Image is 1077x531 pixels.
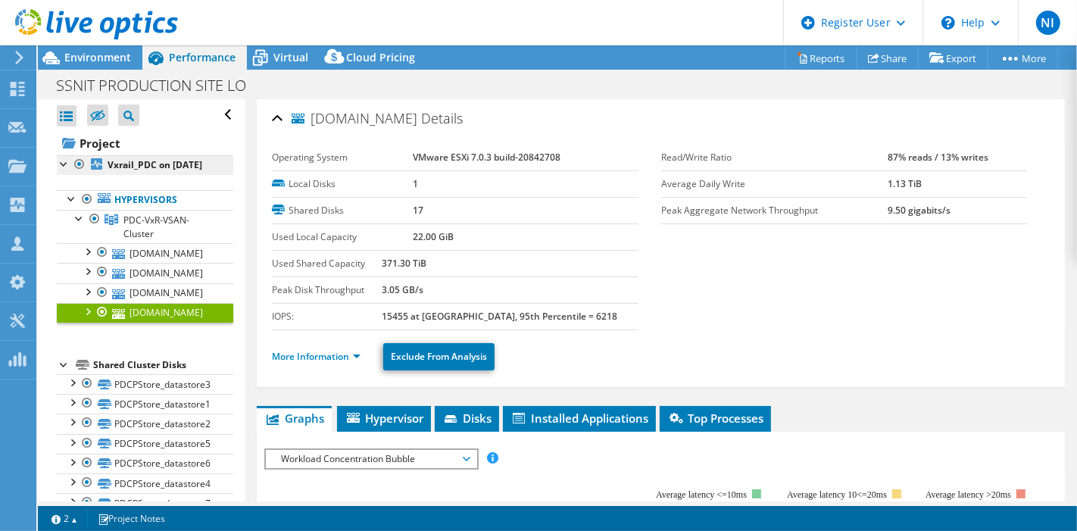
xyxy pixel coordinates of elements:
[656,489,747,500] tspan: Average latency <=10ms
[57,394,233,414] a: PDCPStore_datastore1
[345,411,423,426] span: Hypervisor
[108,158,202,171] b: Vxrail_PDC on [DATE]
[382,257,426,270] b: 371.30 TiB
[888,151,988,164] b: 87% reads / 13% writes
[57,263,233,283] a: [DOMAIN_NAME]
[169,50,236,64] span: Performance
[383,343,495,370] a: Exclude From Analysis
[57,190,233,210] a: Hypervisors
[888,177,922,190] b: 1.13 TiB
[926,489,1011,500] text: Average latency >20ms
[273,450,468,468] span: Workload Concentration Bubble
[57,414,233,433] a: PDCPStore_datastore2
[667,411,763,426] span: Top Processes
[57,155,233,175] a: Vxrail_PDC on [DATE]
[918,46,988,70] a: Export
[413,177,418,190] b: 1
[442,411,492,426] span: Disks
[123,214,189,240] span: PDC-VxR-VSAN-Cluster
[93,356,233,374] div: Shared Cluster Disks
[787,489,887,500] tspan: Average latency 10<=20ms
[1036,11,1060,35] span: NI
[272,230,413,245] label: Used Local Capacity
[41,509,88,528] a: 2
[57,374,233,394] a: PDCPStore_datastore3
[272,256,382,271] label: Used Shared Capacity
[57,473,233,493] a: PDCPStore_datastore4
[57,303,233,323] a: [DOMAIN_NAME]
[87,509,176,528] a: Project Notes
[661,176,888,192] label: Average Daily Write
[272,176,413,192] label: Local Disks
[57,131,233,155] a: Project
[272,283,382,298] label: Peak Disk Throughput
[413,230,454,243] b: 22.00 GiB
[57,493,233,513] a: PDCPStore_datastore7
[510,411,648,426] span: Installed Applications
[292,111,417,127] span: [DOMAIN_NAME]
[346,50,415,64] span: Cloud Pricing
[661,150,888,165] label: Read/Write Ratio
[272,203,413,218] label: Shared Disks
[57,243,233,263] a: [DOMAIN_NAME]
[661,203,888,218] label: Peak Aggregate Network Throughput
[57,434,233,454] a: PDCPStore_datastore5
[272,309,382,324] label: IOPS:
[941,16,955,30] svg: \n
[382,283,423,296] b: 3.05 GB/s
[57,454,233,473] a: PDCPStore_datastore6
[264,411,324,426] span: Graphs
[273,50,308,64] span: Virtual
[382,310,617,323] b: 15455 at [GEOGRAPHIC_DATA], 95th Percentile = 6218
[272,150,413,165] label: Operating System
[57,283,233,303] a: [DOMAIN_NAME]
[64,50,131,64] span: Environment
[272,350,361,363] a: More Information
[57,210,233,243] a: PDC-VxR-VSAN-Cluster
[785,46,857,70] a: Reports
[421,109,463,127] span: Details
[988,46,1058,70] a: More
[49,77,270,94] h1: SSNIT PRODUCTION SITE LO
[888,204,951,217] b: 9.50 gigabits/s
[413,204,423,217] b: 17
[413,151,560,164] b: VMware ESXi 7.0.3 build-20842708
[857,46,919,70] a: Share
